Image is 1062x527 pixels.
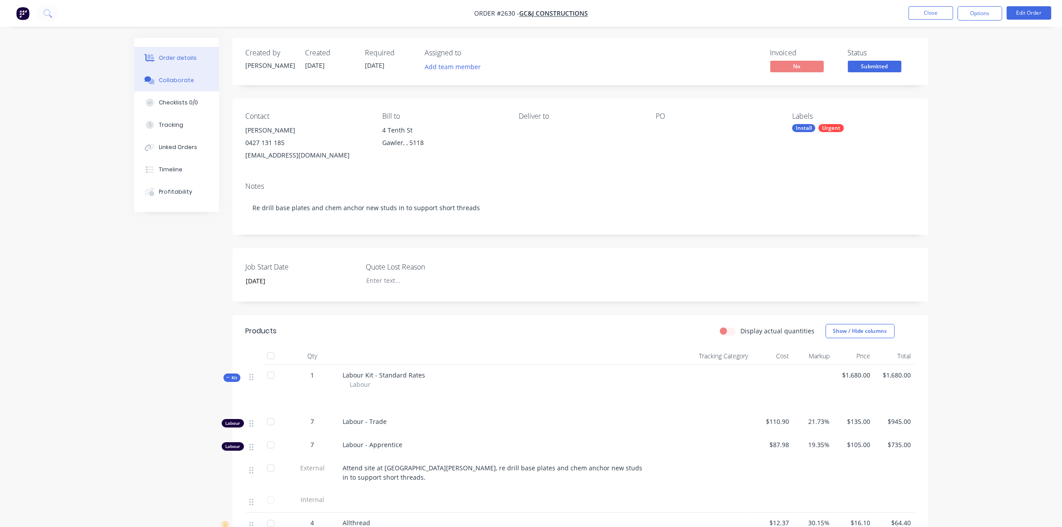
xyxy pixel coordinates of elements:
div: 4 Tenth StGawler, , 5118 [382,124,504,153]
div: Timeline [159,166,182,174]
span: 7 [311,440,314,449]
div: Profitability [159,188,192,196]
span: 19.35% [796,440,830,449]
img: Factory [16,7,29,20]
span: 1 [311,370,314,380]
div: Qty [286,347,339,365]
div: Collaborate [159,76,194,84]
div: Tracking [159,121,183,129]
button: Options [958,6,1002,21]
span: $1,680.00 [837,370,870,380]
span: Kit [226,374,238,381]
div: Created [306,49,355,57]
label: Display actual quantities [741,326,815,336]
div: Required [365,49,414,57]
span: $110.90 [756,417,789,426]
span: Labour Kit - Standard Rates [343,371,426,379]
button: Collaborate [134,69,219,91]
span: [DATE] [306,61,325,70]
button: Submitted [848,61,901,74]
div: Total [874,347,914,365]
div: Urgent [818,124,844,132]
span: Submitted [848,61,901,72]
div: Linked Orders [159,143,197,151]
div: Price [833,347,874,365]
label: Job Start Date [246,261,357,272]
span: 21.73% [796,417,830,426]
span: $135.00 [837,417,870,426]
div: Products [246,326,277,336]
button: Close [909,6,953,20]
div: 4 Tenth St [382,124,504,137]
button: Checklists 0/0 [134,91,219,114]
span: No [770,61,824,72]
div: Invoiced [770,49,837,57]
div: Bill to [382,112,504,120]
div: Assigned to [425,49,514,57]
span: $735.00 [877,440,911,449]
div: Gawler, , 5118 [382,137,504,149]
span: Labour - Apprentice [343,440,403,449]
div: Notes [246,182,915,191]
span: 7 [311,417,314,426]
div: PO [656,112,778,120]
div: Tracking Category [652,347,752,365]
span: Labour [350,380,371,389]
button: Edit Order [1007,6,1051,20]
span: $945.00 [877,417,911,426]
div: Created by [246,49,295,57]
label: Quote Lost Reason [366,261,477,272]
div: Labels [792,112,914,120]
button: Show / Hide columns [826,324,895,338]
div: Install [792,124,815,132]
button: Linked Orders [134,136,219,158]
span: Internal [289,495,336,504]
span: External [289,463,336,473]
div: Labour [222,419,244,427]
button: Profitability [134,181,219,203]
span: Labour - Trade [343,417,387,426]
div: [EMAIL_ADDRESS][DOMAIN_NAME] [246,149,368,162]
span: $87.98 [756,440,789,449]
div: Re drill base plates and chem anchor new studs in to support short threads [246,194,915,221]
div: Order details [159,54,197,62]
span: Allthread [343,519,371,527]
div: [PERSON_NAME]0427 131 185[EMAIL_ADDRESS][DOMAIN_NAME] [246,124,368,162]
button: Add team member [425,61,486,73]
input: Enter date [240,274,351,288]
span: Order #2630 - [474,9,519,18]
div: Kit [223,373,240,382]
button: Order details [134,47,219,69]
div: Markup [793,347,833,365]
div: Status [848,49,915,57]
span: Attend site at [GEOGRAPHIC_DATA][PERSON_NAME], re drill base plates and chem anchor new studs in ... [343,464,645,481]
a: GC&J Constructions [519,9,588,18]
button: Add team member [420,61,485,73]
button: Timeline [134,158,219,181]
button: Tracking [134,114,219,136]
div: Cost [752,347,793,365]
div: [PERSON_NAME] [246,124,368,137]
div: Labour [222,442,244,451]
div: 0427 131 185 [246,137,368,149]
div: Deliver to [519,112,641,120]
span: $1,680.00 [877,370,911,380]
span: [DATE] [365,61,385,70]
div: Contact [246,112,368,120]
div: Checklists 0/0 [159,99,198,107]
div: [PERSON_NAME] [246,61,295,70]
span: $105.00 [837,440,870,449]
